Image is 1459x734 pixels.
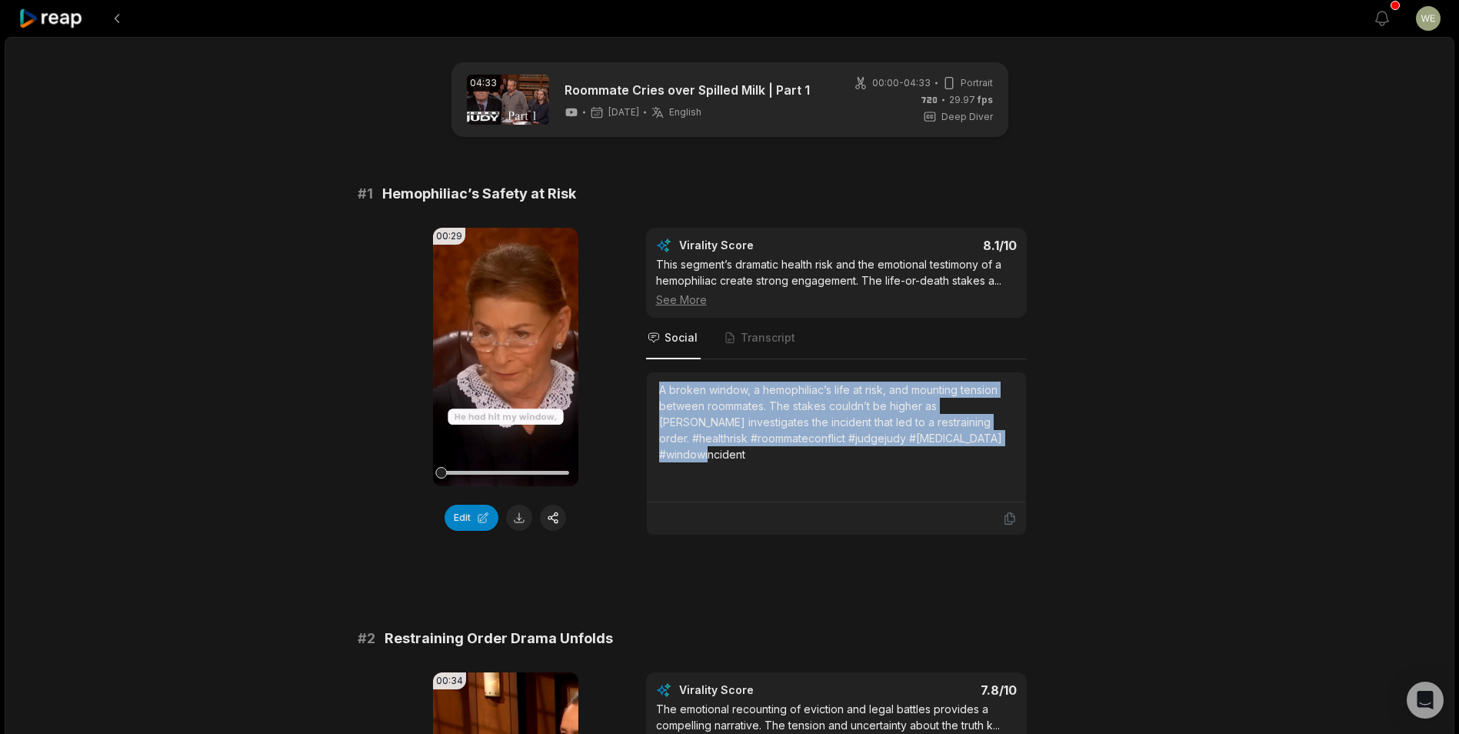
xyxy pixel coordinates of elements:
span: Restraining Order Drama Unfolds [385,628,613,649]
a: Roommate Cries over Spilled Milk | Part 1 [565,81,810,99]
span: # 1 [358,183,373,205]
div: Virality Score [679,682,844,698]
span: [DATE] [608,106,639,118]
div: 8.1 /10 [851,238,1017,253]
button: Edit [445,505,498,531]
div: 7.8 /10 [851,682,1017,698]
span: Portrait [961,76,993,90]
div: Open Intercom Messenger [1407,682,1444,719]
span: Hemophiliac’s Safety at Risk [382,183,576,205]
span: Deep Diver [941,110,993,124]
span: fps [978,94,993,105]
span: # 2 [358,628,375,649]
div: Virality Score [679,238,844,253]
span: Transcript [741,330,795,345]
div: A broken window, a hemophiliac’s life at risk, and mounting tension between roommates. The stakes... [659,382,1014,462]
span: 29.97 [949,93,993,107]
span: Social [665,330,698,345]
div: See More [656,292,1017,308]
span: English [669,106,701,118]
span: 00:00 - 04:33 [872,76,931,90]
div: This segment’s dramatic health risk and the emotional testimony of a hemophiliac create strong en... [656,256,1017,308]
nav: Tabs [646,318,1027,359]
video: Your browser does not support mp4 format. [433,228,578,486]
